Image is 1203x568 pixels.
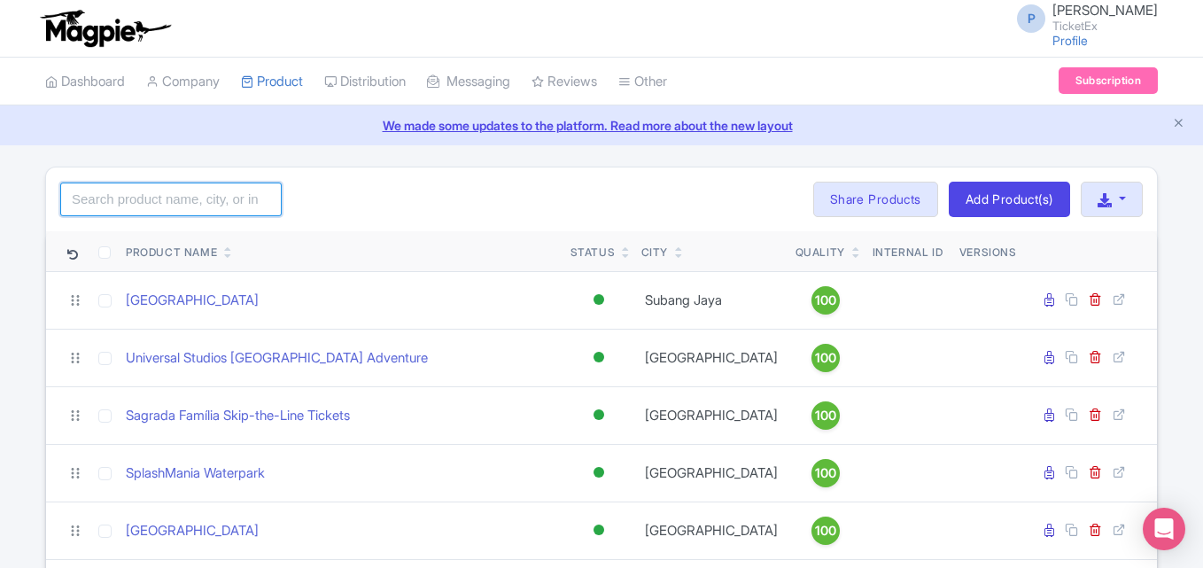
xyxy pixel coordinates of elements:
[1059,67,1158,94] a: Subscription
[815,521,836,541] span: 100
[427,58,510,106] a: Messaging
[146,58,220,106] a: Company
[796,344,856,372] a: 100
[241,58,303,106] a: Product
[1052,2,1158,19] span: [PERSON_NAME]
[1143,508,1185,550] div: Open Intercom Messenger
[634,444,788,502] td: [GEOGRAPHIC_DATA]
[796,459,856,487] a: 100
[815,291,836,310] span: 100
[590,460,608,486] div: Active
[324,58,406,106] a: Distribution
[590,345,608,370] div: Active
[1052,20,1158,32] small: TicketEx
[36,9,174,48] img: logo-ab69f6fb50320c5b225c76a69d11143b.png
[126,348,428,369] a: Universal Studios [GEOGRAPHIC_DATA] Adventure
[1017,4,1045,33] span: P
[590,517,608,543] div: Active
[796,401,856,430] a: 100
[641,245,668,261] div: City
[60,183,282,216] input: Search product name, city, or interal id
[634,502,788,559] td: [GEOGRAPHIC_DATA]
[863,231,952,272] th: Internal ID
[796,517,856,545] a: 100
[634,271,788,329] td: Subang Jaya
[590,287,608,313] div: Active
[11,116,1192,135] a: We made some updates to the platform. Read more about the new layout
[126,291,259,311] a: [GEOGRAPHIC_DATA]
[126,521,259,541] a: [GEOGRAPHIC_DATA]
[1052,33,1088,48] a: Profile
[126,245,217,261] div: Product Name
[1006,4,1158,32] a: P [PERSON_NAME] TicketEx
[126,406,350,426] a: Sagrada Família Skip-the-Line Tickets
[815,406,836,425] span: 100
[618,58,667,106] a: Other
[952,231,1024,272] th: Versions
[1172,114,1185,135] button: Close announcement
[45,58,125,106] a: Dashboard
[949,182,1070,217] a: Add Product(s)
[815,463,836,483] span: 100
[590,402,608,428] div: Active
[634,329,788,386] td: [GEOGRAPHIC_DATA]
[813,182,938,217] a: Share Products
[796,245,845,261] div: Quality
[570,245,616,261] div: Status
[815,348,836,368] span: 100
[796,286,856,315] a: 100
[532,58,597,106] a: Reviews
[634,386,788,444] td: [GEOGRAPHIC_DATA]
[126,463,265,484] a: SplashMania Waterpark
